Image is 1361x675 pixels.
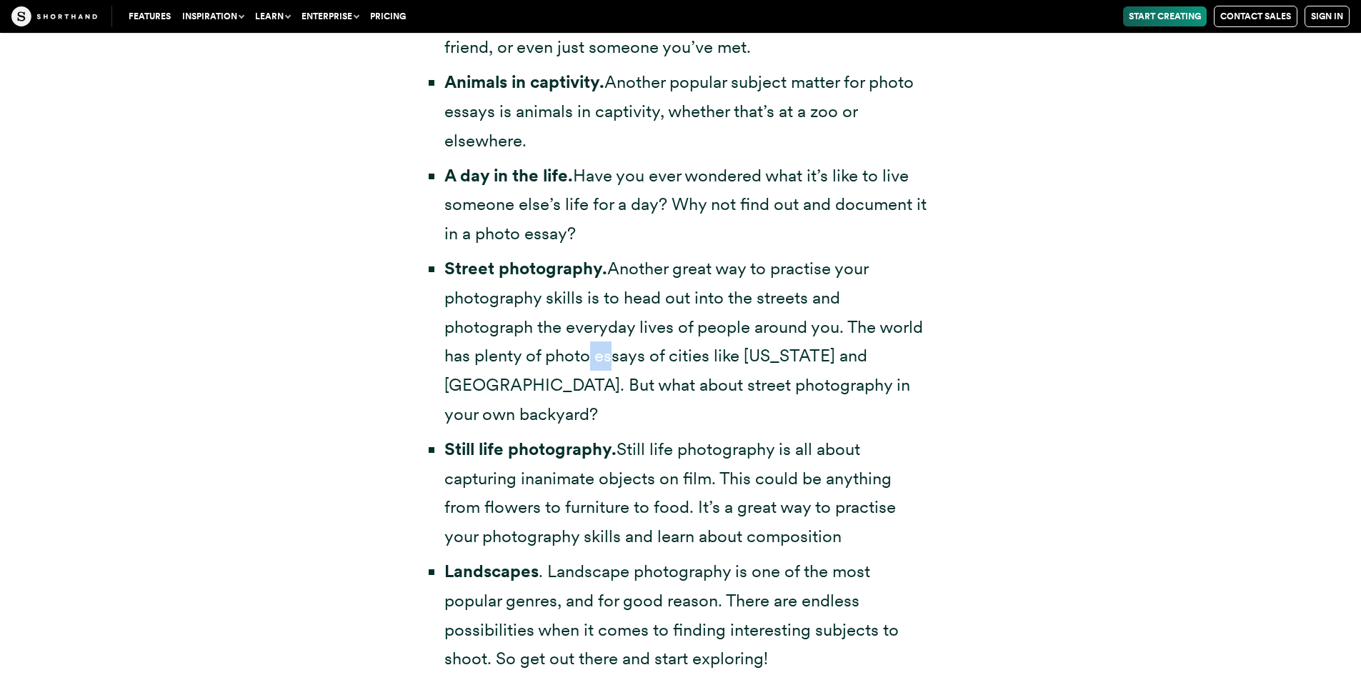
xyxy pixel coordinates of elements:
[444,561,539,581] strong: Landscapes
[249,6,296,26] button: Learn
[444,254,931,429] li: Another great way to practise your photography skills is to head out into the streets and photogr...
[444,165,573,186] strong: A day in the life.
[444,71,604,92] strong: Animals in captivity.
[11,6,97,26] img: The Craft
[1214,6,1297,27] a: Contact Sales
[444,68,931,155] li: Another popular subject matter for photo essays is animals in captivity, whether that’s at a zoo ...
[1123,6,1207,26] a: Start Creating
[123,6,176,26] a: Features
[444,557,931,674] li: . Landscape photography is one of the most popular genres, and for good reason. There are endless...
[364,6,412,26] a: Pricing
[176,6,249,26] button: Inspiration
[1305,6,1350,27] a: Sign in
[444,439,617,459] strong: Still life photography.
[444,258,607,279] strong: Street photography.
[444,161,931,249] li: Have you ever wondered what it’s like to live someone else’s life for a day? Why not find out and...
[444,435,931,551] li: Still life photography is all about capturing inanimate objects on film. This could be anything f...
[296,6,364,26] button: Enterprise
